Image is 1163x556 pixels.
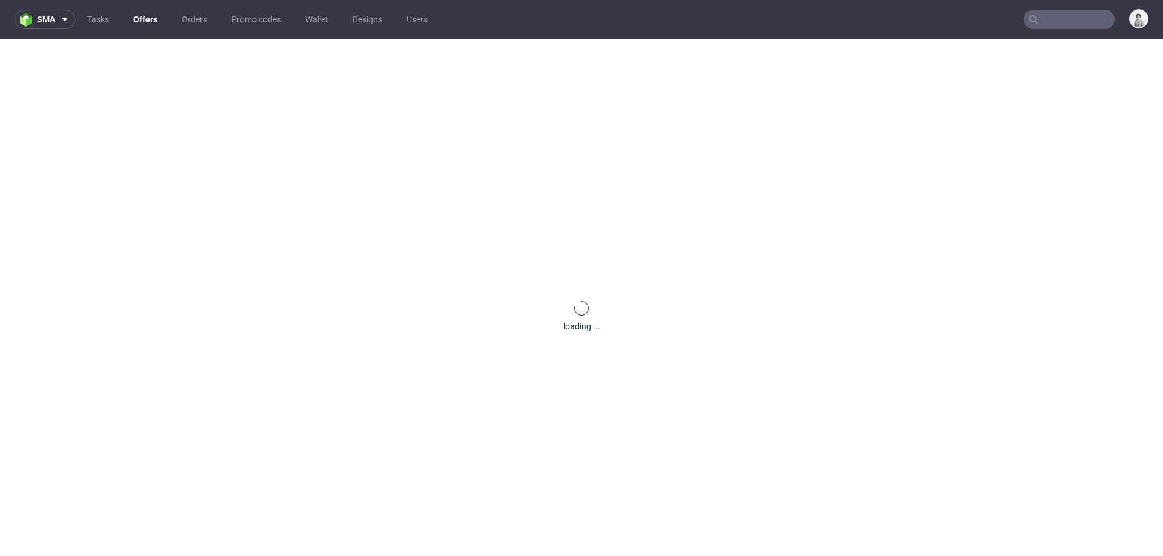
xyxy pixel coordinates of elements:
a: Orders [174,10,214,29]
a: Users [399,10,435,29]
a: Offers [126,10,165,29]
img: logo [20,13,37,27]
div: loading ... [563,320,600,333]
a: Tasks [80,10,116,29]
a: Wallet [298,10,336,29]
span: sma [37,15,55,24]
button: sma [15,10,75,29]
img: Dudek Mariola [1130,10,1147,27]
a: Designs [345,10,389,29]
a: Promo codes [224,10,288,29]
